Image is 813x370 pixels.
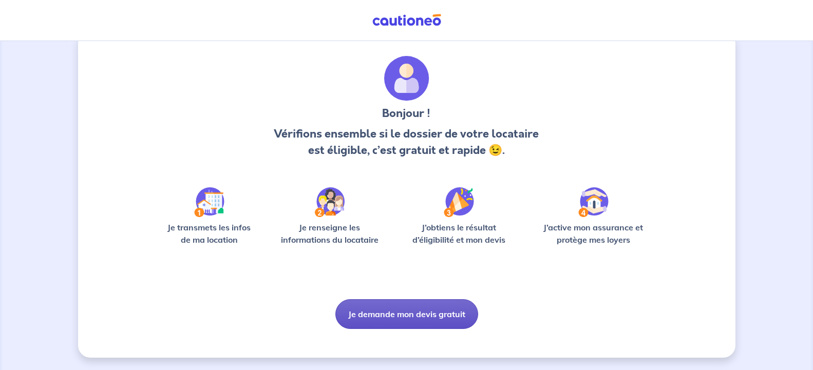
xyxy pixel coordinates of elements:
p: J’active mon assurance et protège mes loyers [534,221,653,246]
p: Je transmets les infos de ma location [160,221,258,246]
img: /static/90a569abe86eec82015bcaae536bd8e6/Step-1.svg [194,187,224,217]
img: Cautioneo [368,14,445,27]
h3: Bonjour ! [271,105,542,122]
img: archivate [384,56,429,101]
img: /static/c0a346edaed446bb123850d2d04ad552/Step-2.svg [315,187,345,217]
p: J’obtiens le résultat d’éligibilité et mon devis [401,221,517,246]
p: Je renseigne les informations du locataire [275,221,385,246]
img: /static/bfff1cf634d835d9112899e6a3df1a5d/Step-4.svg [578,187,609,217]
p: Vérifions ensemble si le dossier de votre locataire est éligible, c’est gratuit et rapide 😉. [271,126,542,159]
button: Je demande mon devis gratuit [335,299,478,329]
img: /static/f3e743aab9439237c3e2196e4328bba9/Step-3.svg [444,187,474,217]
